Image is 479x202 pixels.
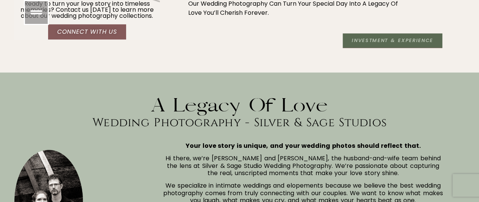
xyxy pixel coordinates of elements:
[186,141,421,150] strong: Your love story is unique, and your wedding photos should reflect that.
[5,120,474,125] h2: Wedding Photography - Silver & Sage Studios
[14,1,160,19] p: Ready to turn your love story into timeless memories? Contact us [DATE] to learn more about our w...
[352,38,433,43] span: Investment & Experience
[165,154,440,177] span: Hi there, we’re [PERSON_NAME] and [PERSON_NAME], the husband-and-wife team behind the lens at Sil...
[48,24,126,40] a: Connect With US
[5,101,474,110] h3: A Legacy of Love
[57,29,117,35] span: Connect With US
[343,33,442,48] a: Investment & Experience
